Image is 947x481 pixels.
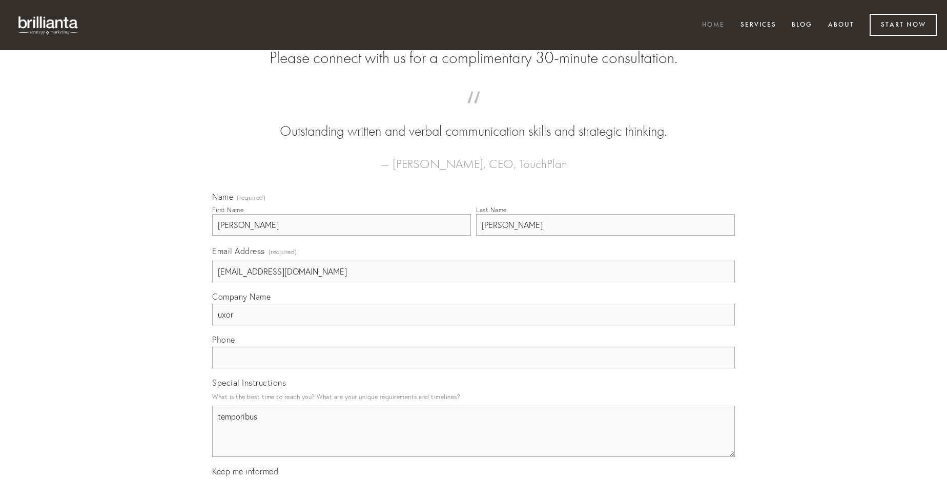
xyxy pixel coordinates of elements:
[212,378,286,388] span: Special Instructions
[734,17,783,34] a: Services
[212,48,735,68] h2: Please connect with us for a complimentary 30-minute consultation.
[229,141,718,174] figcaption: — [PERSON_NAME], CEO, TouchPlan
[695,17,731,34] a: Home
[821,17,861,34] a: About
[212,334,235,345] span: Phone
[229,101,718,121] span: “
[10,10,87,40] img: brillianta - research, strategy, marketing
[212,192,233,202] span: Name
[212,246,265,256] span: Email Address
[212,206,243,214] div: First Name
[269,245,297,259] span: (required)
[229,101,718,141] blockquote: Outstanding written and verbal communication skills and strategic thinking.
[212,390,735,404] p: What is the best time to reach you? What are your unique requirements and timelines?
[870,14,937,36] a: Start Now
[785,17,819,34] a: Blog
[237,195,265,201] span: (required)
[212,466,278,476] span: Keep me informed
[212,291,271,302] span: Company Name
[476,206,507,214] div: Last Name
[212,406,735,457] textarea: temporibus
